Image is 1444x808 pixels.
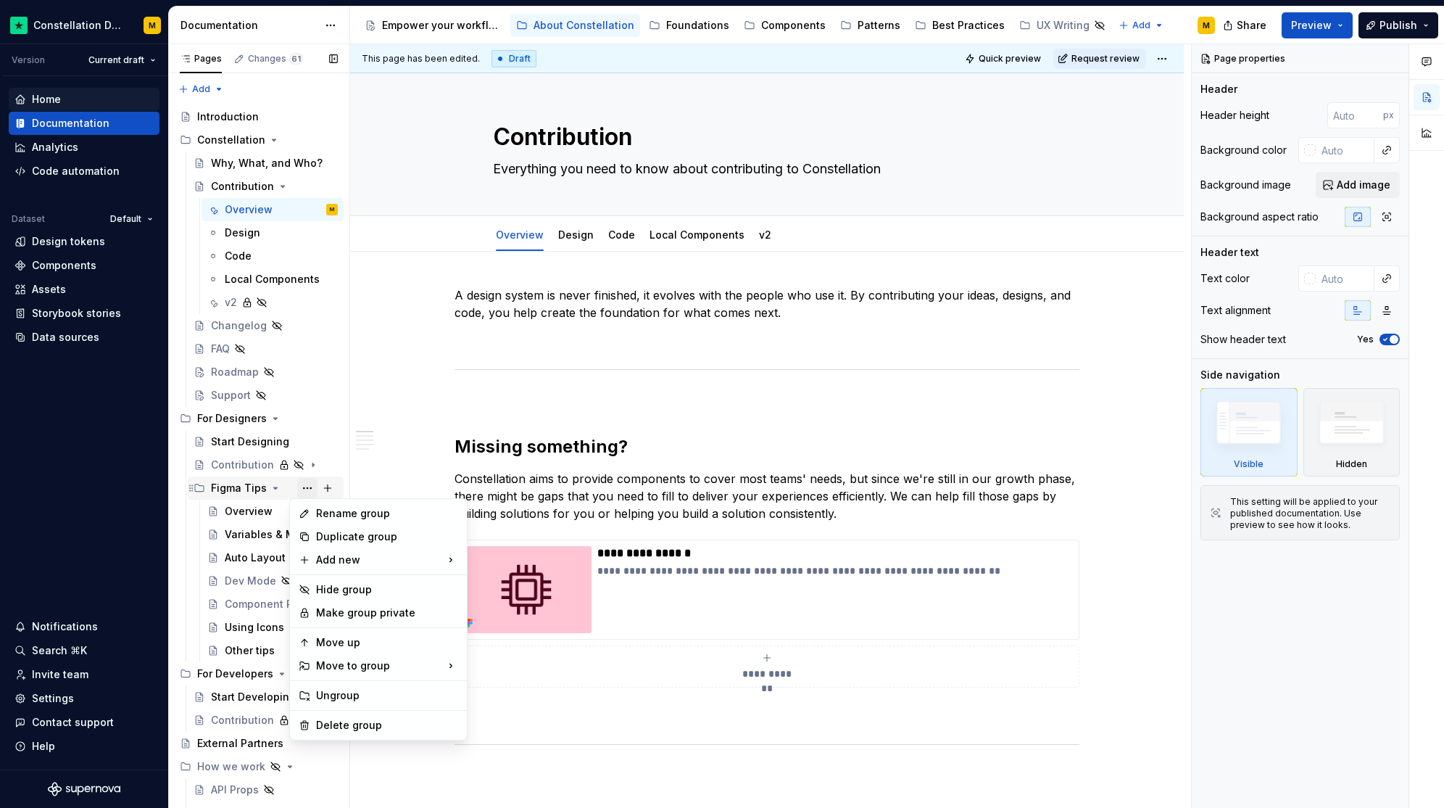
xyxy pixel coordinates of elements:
[316,606,458,620] div: Make group private
[293,654,464,677] div: Move to group
[316,582,458,597] div: Hide group
[316,688,458,703] div: Ungroup
[316,529,458,544] div: Duplicate group
[316,718,458,733] div: Delete group
[316,506,458,521] div: Rename group
[293,548,464,572] div: Add new
[316,635,458,650] div: Move up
